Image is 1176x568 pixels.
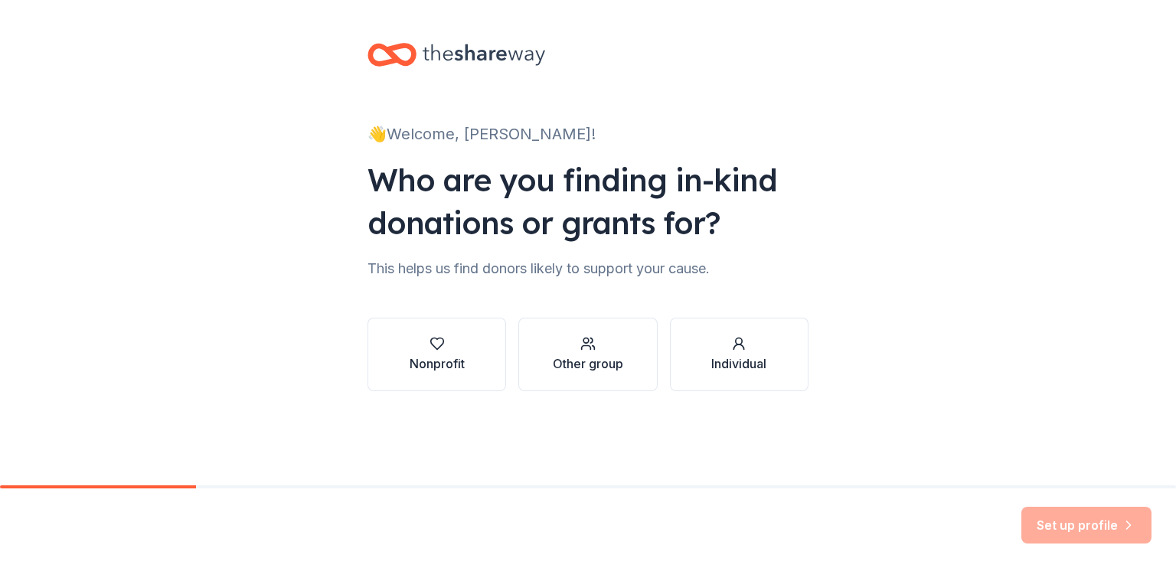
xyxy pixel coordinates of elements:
button: Other group [518,318,657,391]
div: 👋 Welcome, [PERSON_NAME]! [367,122,808,146]
div: Individual [711,354,766,373]
div: Other group [553,354,623,373]
button: Nonprofit [367,318,506,391]
div: This helps us find donors likely to support your cause. [367,256,808,281]
button: Individual [670,318,808,391]
div: Nonprofit [410,354,465,373]
div: Who are you finding in-kind donations or grants for? [367,158,808,244]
